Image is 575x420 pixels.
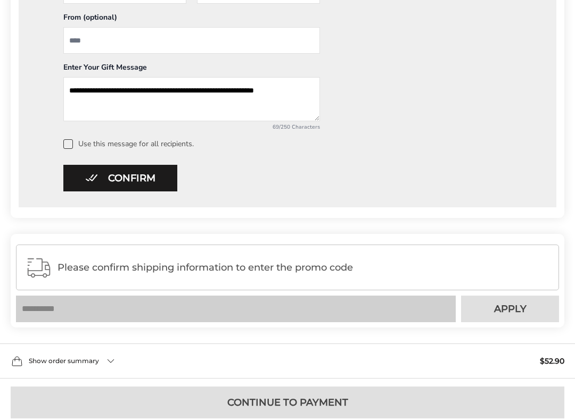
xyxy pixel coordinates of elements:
[63,77,320,121] textarea: Add a message
[63,165,177,191] button: Confirm button
[461,296,559,322] button: Apply
[494,304,527,314] span: Apply
[63,62,320,77] div: Enter Your Gift Message
[29,358,99,364] span: Show order summary
[63,12,320,27] div: From (optional)
[63,139,539,149] label: Use this message for all recipients.
[540,357,564,365] span: $52.90
[11,387,564,418] button: Continue to Payment
[63,27,320,54] input: From
[57,262,549,273] span: Please confirm shipping information to enter the promo code
[63,123,320,131] div: 69/250 Characters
